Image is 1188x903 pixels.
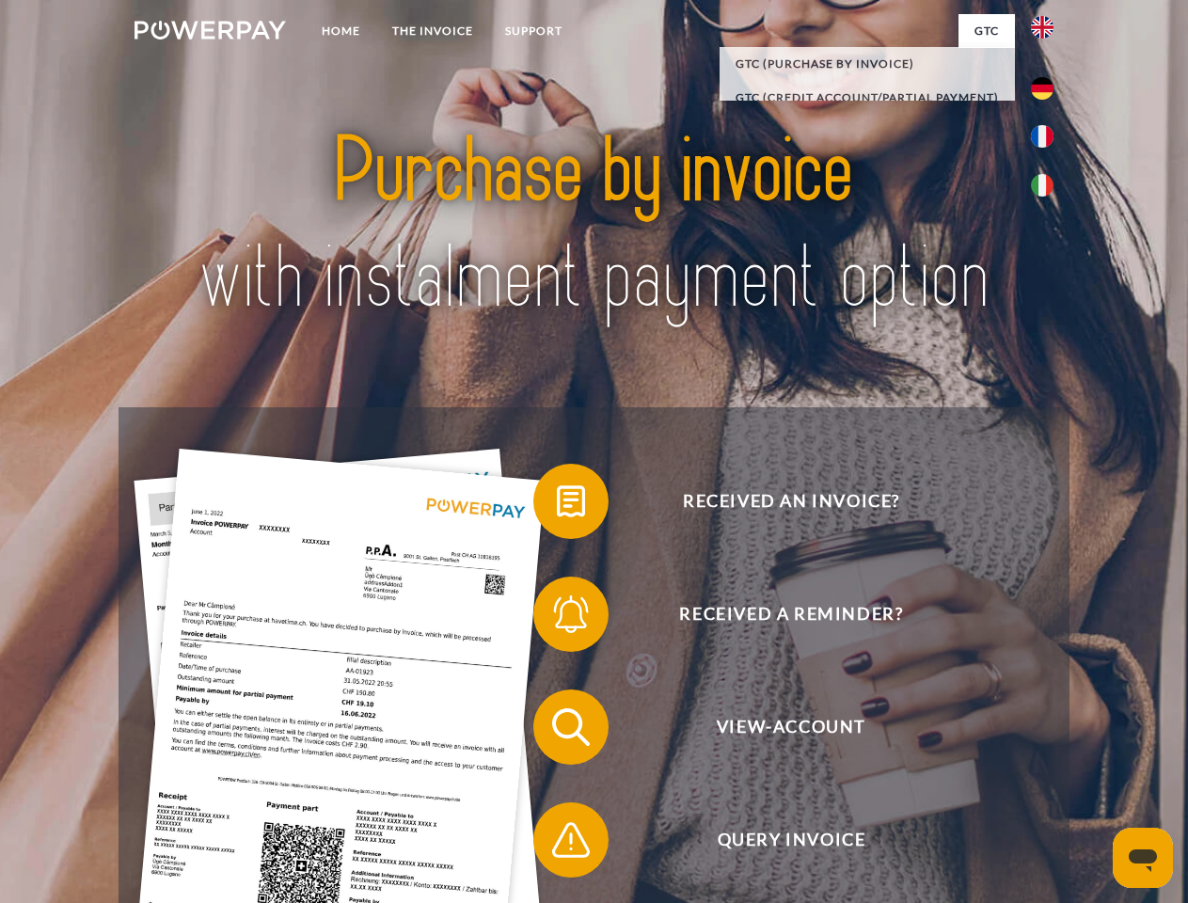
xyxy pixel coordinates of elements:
a: Home [306,14,376,48]
img: fr [1031,125,1053,148]
span: Received an invoice? [561,464,1022,539]
img: qb_bill.svg [547,478,594,525]
span: View-Account [561,689,1022,765]
a: Support [489,14,578,48]
button: View-Account [533,689,1022,765]
img: logo-powerpay-white.svg [135,21,286,40]
img: en [1031,16,1053,39]
img: de [1031,77,1053,100]
img: qb_bell.svg [547,591,594,638]
a: THE INVOICE [376,14,489,48]
button: Received an invoice? [533,464,1022,539]
iframe: Button to launch messaging window [1113,828,1173,888]
a: GTC (Credit account/partial payment) [720,81,1015,115]
img: it [1031,174,1053,197]
a: GTC (Purchase by invoice) [720,47,1015,81]
span: Query Invoice [561,802,1022,878]
span: Received a reminder? [561,577,1022,652]
a: GTC [958,14,1015,48]
img: qb_warning.svg [547,816,594,863]
button: Query Invoice [533,802,1022,878]
img: title-powerpay_en.svg [180,90,1008,360]
button: Received a reminder? [533,577,1022,652]
img: qb_search.svg [547,704,594,751]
